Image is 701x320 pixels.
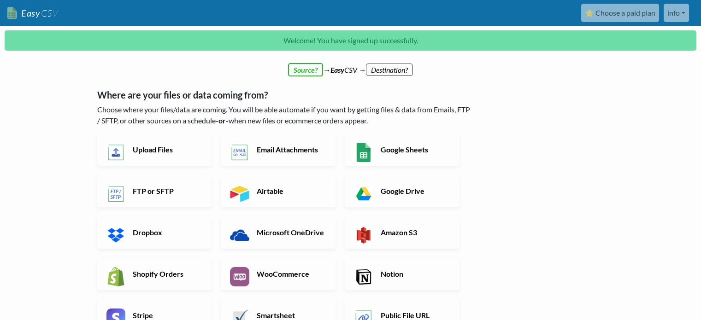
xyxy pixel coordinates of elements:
[40,7,58,19] span: CSV
[378,186,451,195] h6: Google Drive
[7,4,58,23] a: EasyCSV
[97,216,212,249] a: Dropbox
[254,228,327,237] h6: Microsoft OneDrive
[254,269,327,278] h6: WooCommerce
[106,143,126,162] img: Upload Files App & API
[130,145,203,154] h6: Upload Files
[230,267,249,286] img: WooCommerce App & API
[345,134,459,166] a: Google Sheets
[378,228,451,237] h6: Amazon S3
[354,226,373,245] img: Amazon S3 App & API
[354,267,373,286] img: Notion App & API
[97,134,212,166] a: Upload Files
[581,4,659,22] a: ⭐ Choose a paid plan
[254,311,327,320] h6: Smartsheet
[221,134,336,166] a: Email Attachments
[221,216,336,249] a: Microsoft OneDrive
[221,258,336,290] a: WooCommerce
[106,184,126,204] img: FTP or SFTP App & API
[230,143,249,162] img: Email New CSV or XLSX File App & API
[230,184,249,204] img: Airtable App & API
[97,175,212,207] a: FTP or SFTP
[354,184,373,204] img: Google Drive App & API
[345,175,459,207] a: Google Drive
[88,55,613,76] div: → CSV →
[130,311,203,320] h6: Stripe
[378,269,451,278] h6: Notion
[354,143,373,162] img: Google Sheets App & API
[664,4,689,22] a: info
[97,104,473,126] p: Choose where your files/data are coming. You will be able automate if you want by getting files &...
[5,30,696,51] p: Welcome! You have signed up successfully.
[345,258,459,290] a: Notion
[254,145,327,154] h6: Email Attachments
[345,216,459,249] a: Amazon S3
[97,258,212,290] a: Shopify Orders
[230,226,249,245] img: Microsoft OneDrive App & API
[216,116,229,125] b: -or-
[106,267,126,286] img: Shopify App & API
[378,145,451,154] h6: Google Sheets
[97,89,473,100] h5: Where are your files or data coming from?
[221,175,336,207] a: Airtable
[106,226,126,245] img: Dropbox App & API
[254,186,327,195] h6: Airtable
[130,269,203,278] h6: Shopify Orders
[130,228,203,237] h6: Dropbox
[130,186,203,195] h6: FTP or SFTP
